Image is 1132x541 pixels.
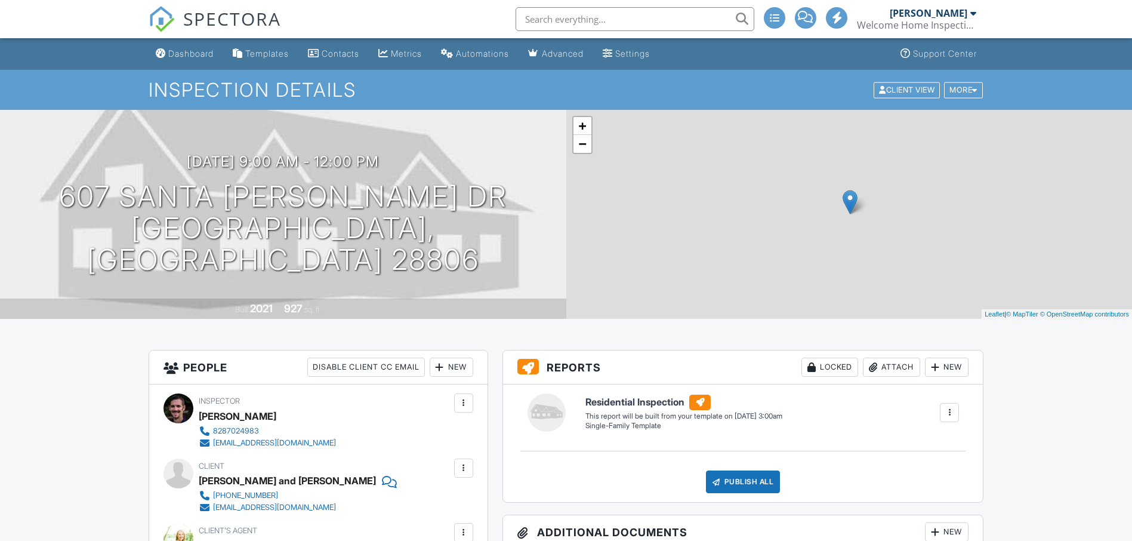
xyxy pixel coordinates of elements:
[874,82,940,98] div: Client View
[542,48,584,59] div: Advanced
[199,425,336,437] a: 8287024983
[430,358,473,377] div: New
[391,48,422,59] div: Metrics
[982,309,1132,319] div: |
[187,153,379,170] h3: [DATE] 9:00 am - 12:00 pm
[456,48,509,59] div: Automations
[213,426,259,436] div: 8287024983
[183,6,281,31] span: SPECTORA
[585,421,782,431] div: Single-Family Template
[944,82,983,98] div: More
[374,43,427,65] a: Metrics
[573,117,591,135] a: Zoom in
[857,19,976,31] div: Welcome Home Inspections, LLC.
[615,48,650,59] div: Settings
[304,305,321,314] span: sq. ft.
[896,43,982,65] a: Support Center
[598,43,655,65] a: Settings
[199,490,387,502] a: [PHONE_NUMBER]
[149,6,175,32] img: The Best Home Inspection Software - Spectora
[307,358,425,377] div: Disable Client CC Email
[573,135,591,153] a: Zoom out
[322,48,359,59] div: Contacts
[168,48,214,59] div: Dashboard
[149,79,984,100] h1: Inspection Details
[585,411,782,421] div: This report will be built from your template on [DATE] 3:00am
[199,502,387,514] a: [EMAIL_ADDRESS][DOMAIN_NAME]
[516,7,754,31] input: Search everything...
[801,358,858,377] div: Locked
[149,16,281,41] a: SPECTORA
[213,438,336,448] div: [EMAIL_ADDRESS][DOMAIN_NAME]
[585,395,782,410] h6: Residential Inspection
[199,526,257,535] span: Client's Agent
[523,43,588,65] a: Advanced
[151,43,218,65] a: Dashboard
[890,7,967,19] div: [PERSON_NAME]
[913,48,977,59] div: Support Center
[245,48,289,59] div: Templates
[228,43,294,65] a: Templates
[436,43,514,65] a: Automations (Advanced)
[985,311,1004,318] a: Leaflet
[863,358,920,377] div: Attach
[1040,311,1129,318] a: © OpenStreetMap contributors
[199,437,336,449] a: [EMAIL_ADDRESS][DOMAIN_NAME]
[303,43,364,65] a: Contacts
[284,302,303,315] div: 927
[199,472,376,490] div: [PERSON_NAME] and [PERSON_NAME]
[199,462,224,471] span: Client
[213,491,278,500] div: [PHONE_NUMBER]
[235,305,248,314] span: Built
[1006,311,1038,318] a: © MapTiler
[213,503,336,512] div: [EMAIL_ADDRESS][DOMAIN_NAME]
[199,396,240,405] span: Inspector
[872,85,943,94] a: Client View
[19,181,547,275] h1: 607 Santa [PERSON_NAME] Dr [GEOGRAPHIC_DATA], [GEOGRAPHIC_DATA] 28806
[503,351,983,385] h3: Reports
[706,471,781,493] div: Publish All
[199,407,276,425] div: [PERSON_NAME]
[925,358,968,377] div: New
[149,351,488,385] h3: People
[250,302,273,315] div: 2021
